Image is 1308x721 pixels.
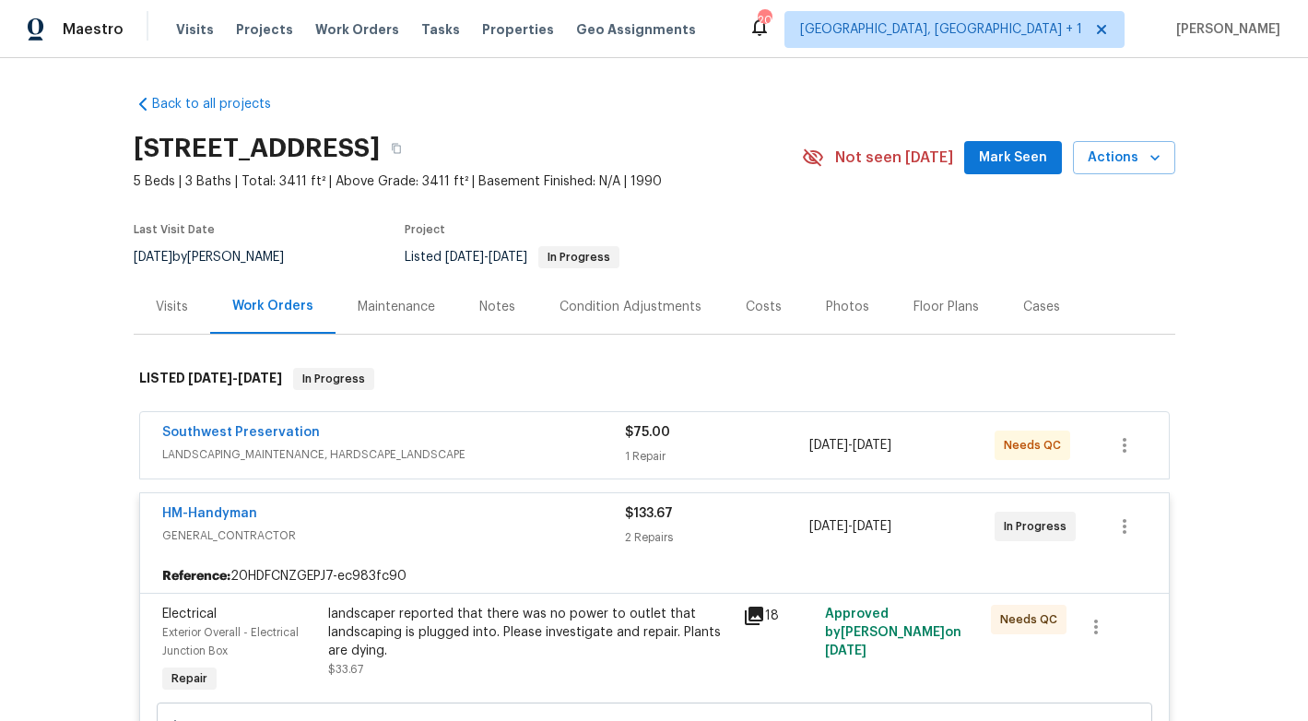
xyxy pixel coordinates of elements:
[188,372,232,384] span: [DATE]
[913,298,979,316] div: Floor Plans
[809,436,891,455] span: -
[139,368,282,390] h6: LISTED
[489,251,527,264] span: [DATE]
[156,298,188,316] div: Visits
[825,644,866,657] span: [DATE]
[236,20,293,39] span: Projects
[445,251,484,264] span: [DATE]
[1088,147,1161,170] span: Actions
[328,664,363,675] span: $33.67
[445,251,527,264] span: -
[328,605,732,660] div: landscaper reported that there was no power to outlet that landscaping is plugged into. Please in...
[746,298,782,316] div: Costs
[800,20,1082,39] span: [GEOGRAPHIC_DATA], [GEOGRAPHIC_DATA] + 1
[809,520,848,533] span: [DATE]
[162,445,625,464] span: LANDSCAPING_MAINTENANCE, HARDSCAPE_LANDSCAPE
[162,426,320,439] a: Southwest Preservation
[540,252,618,263] span: In Progress
[625,507,673,520] span: $133.67
[809,439,848,452] span: [DATE]
[479,298,515,316] div: Notes
[140,560,1169,593] div: 20HDFCNZGEPJ7-ec983fc90
[238,372,282,384] span: [DATE]
[1004,436,1068,455] span: Needs QC
[188,372,282,384] span: -
[162,608,217,621] span: Electrical
[625,528,810,547] div: 2 Repairs
[162,507,257,520] a: HM-Handyman
[162,526,625,545] span: GENERAL_CONTRACTOR
[421,23,460,36] span: Tasks
[358,298,435,316] div: Maintenance
[743,605,815,627] div: 18
[835,148,953,167] span: Not seen [DATE]
[482,20,554,39] span: Properties
[134,95,311,113] a: Back to all projects
[295,370,372,388] span: In Progress
[134,246,306,268] div: by [PERSON_NAME]
[560,298,701,316] div: Condition Adjustments
[853,520,891,533] span: [DATE]
[825,608,961,657] span: Approved by [PERSON_NAME] on
[809,517,891,536] span: -
[134,224,215,235] span: Last Visit Date
[162,627,299,656] span: Exterior Overall - Electrical Junction Box
[232,297,313,315] div: Work Orders
[625,426,670,439] span: $75.00
[758,11,771,30] div: 20
[162,567,230,585] b: Reference:
[164,669,215,688] span: Repair
[1000,610,1065,629] span: Needs QC
[134,172,802,191] span: 5 Beds | 3 Baths | Total: 3411 ft² | Above Grade: 3411 ft² | Basement Finished: N/A | 1990
[134,251,172,264] span: [DATE]
[826,298,869,316] div: Photos
[134,349,1175,408] div: LISTED [DATE]-[DATE]In Progress
[176,20,214,39] span: Visits
[625,447,810,466] div: 1 Repair
[134,139,380,158] h2: [STREET_ADDRESS]
[853,439,891,452] span: [DATE]
[405,251,619,264] span: Listed
[979,147,1047,170] span: Mark Seen
[380,132,413,165] button: Copy Address
[315,20,399,39] span: Work Orders
[1023,298,1060,316] div: Cases
[1004,517,1074,536] span: In Progress
[1169,20,1280,39] span: [PERSON_NAME]
[405,224,445,235] span: Project
[63,20,124,39] span: Maestro
[1073,141,1175,175] button: Actions
[576,20,696,39] span: Geo Assignments
[964,141,1062,175] button: Mark Seen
